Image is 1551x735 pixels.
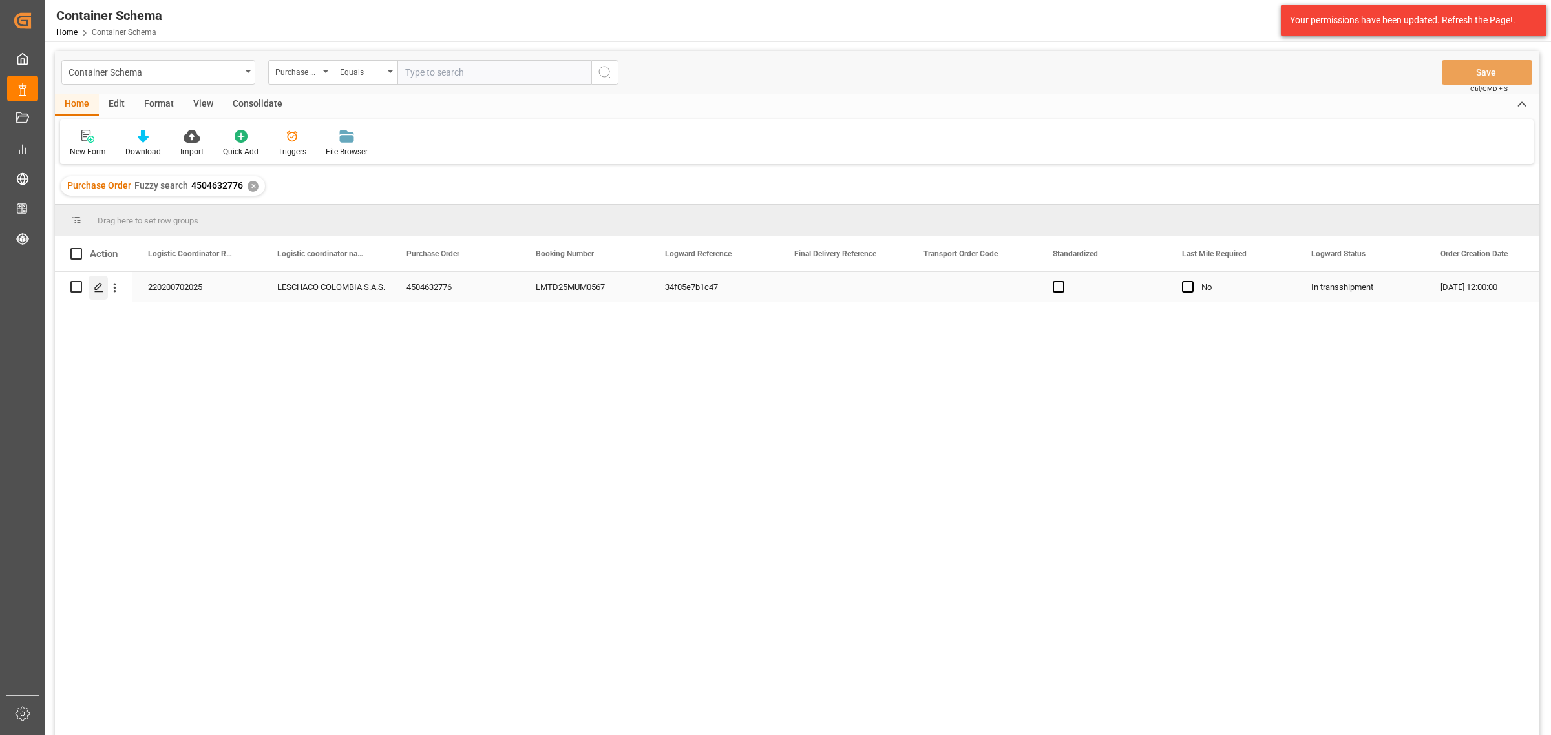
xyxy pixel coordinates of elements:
div: Triggers [278,146,306,158]
div: No [1201,273,1280,302]
span: Final Delivery Reference [794,249,876,258]
div: Action [90,248,118,260]
span: Purchase Order [67,180,131,191]
span: Logistic coordinator name [277,249,364,258]
button: open menu [61,60,255,85]
div: Press SPACE to select this row. [55,272,132,302]
div: 34f05e7b1c47 [649,272,779,302]
span: Logward Status [1311,249,1366,258]
div: 4504632776 [391,272,520,302]
div: Download [125,146,161,158]
span: Standardized [1053,249,1098,258]
button: search button [591,60,618,85]
div: Your permissions have been updated. Refresh the Page!. [1290,14,1528,27]
span: Order Creation Date [1440,249,1508,258]
span: Transport Order Code [923,249,998,258]
span: 4504632776 [191,180,243,191]
div: LESCHACO COLOMBIA S.A.S. [277,273,375,302]
span: Logistic Coordinator Reference Number [148,249,235,258]
div: ✕ [248,181,258,192]
div: File Browser [326,146,368,158]
div: View [184,94,223,116]
div: Equals [340,63,384,78]
button: open menu [268,60,333,85]
span: Booking Number [536,249,594,258]
div: Import [180,146,204,158]
div: LMTD25MUM0567 [520,272,649,302]
span: Last Mile Required [1182,249,1247,258]
span: Ctrl/CMD + S [1470,84,1508,94]
div: Quick Add [223,146,258,158]
div: Home [55,94,99,116]
span: Drag here to set row groups [98,216,198,225]
div: Purchase Order [275,63,319,78]
div: Consolidate [223,94,292,116]
span: Fuzzy search [134,180,188,191]
div: In transshipment [1296,272,1425,302]
div: Format [134,94,184,116]
div: Container Schema [56,6,162,25]
span: Logward Reference [665,249,732,258]
button: Save [1442,60,1532,85]
div: Container Schema [69,63,241,79]
input: Type to search [397,60,591,85]
div: New Form [70,146,106,158]
span: Purchase Order [406,249,459,258]
div: 220200702025 [132,272,262,302]
a: Home [56,28,78,37]
div: Edit [99,94,134,116]
button: open menu [333,60,397,85]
